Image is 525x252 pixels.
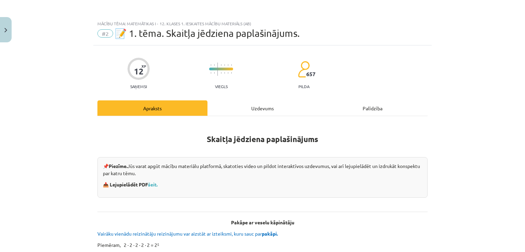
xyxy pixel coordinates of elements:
img: icon-short-line-57e1e144782c952c97e751825c79c345078a6d821885a25fce030b3d8c18986b.svg [224,64,225,66]
span: Vairāku vienādu reizinātāju reizinājumu var aizstāt ar izteiksmi, kuru sauc par [97,230,279,237]
b: pakāpi. [262,230,278,237]
img: icon-short-line-57e1e144782c952c97e751825c79c345078a6d821885a25fce030b3d8c18986b.svg [214,72,215,74]
div: Apraksts [97,100,207,116]
img: icon-short-line-57e1e144782c952c97e751825c79c345078a6d821885a25fce030b3d8c18986b.svg [231,64,232,66]
span: 657 [306,71,315,77]
div: 12 [134,67,144,76]
b: Pakāpe ar veselu kāpinātāju [231,219,294,225]
strong: Piezīme. [109,163,127,169]
div: Uzdevums [207,100,318,116]
img: icon-short-line-57e1e144782c952c97e751825c79c345078a6d821885a25fce030b3d8c18986b.svg [221,72,221,74]
img: icon-short-line-57e1e144782c952c97e751825c79c345078a6d821885a25fce030b3d8c18986b.svg [214,64,215,66]
img: icon-close-lesson-0947bae3869378f0d4975bcd49f059093ad1ed9edebbc8119c70593378902aed.svg [4,28,7,32]
strong: 📥 Lejupielādēt PDF [103,181,159,187]
div: Palīdzība [318,100,428,116]
sup: 5 [157,242,159,247]
p: pilda [298,84,309,89]
p: Piemēram, 2 ∙ 2 ∙ 2 ∙ 2 ∙ 2 = 2 [97,241,428,249]
strong: Skaitļa jēdziena paplašinājums [207,134,318,144]
span: XP [142,64,146,68]
p: Saņemsi [127,84,150,89]
a: šeit. [148,181,158,187]
img: icon-short-line-57e1e144782c952c97e751825c79c345078a6d821885a25fce030b3d8c18986b.svg [231,72,232,74]
div: Mācību tēma: Matemātikas i - 12. klases 1. ieskaites mācību materiāls (ab) [97,21,428,26]
img: icon-short-line-57e1e144782c952c97e751825c79c345078a6d821885a25fce030b3d8c18986b.svg [224,72,225,74]
span: #2 [97,29,113,38]
img: icon-short-line-57e1e144782c952c97e751825c79c345078a6d821885a25fce030b3d8c18986b.svg [221,64,221,66]
img: students-c634bb4e5e11cddfef0936a35e636f08e4e9abd3cc4e673bd6f9a4125e45ecb1.svg [298,61,310,78]
span: 📝 1. tēma. Skaitļa jēdziena paplašinājums. [115,28,300,39]
p: 📌 Jūs varat apgūt mācību materiālu platformā, skatoties video un pildot interaktīvos uzdevumus, v... [103,163,422,177]
p: Viegls [215,84,228,89]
